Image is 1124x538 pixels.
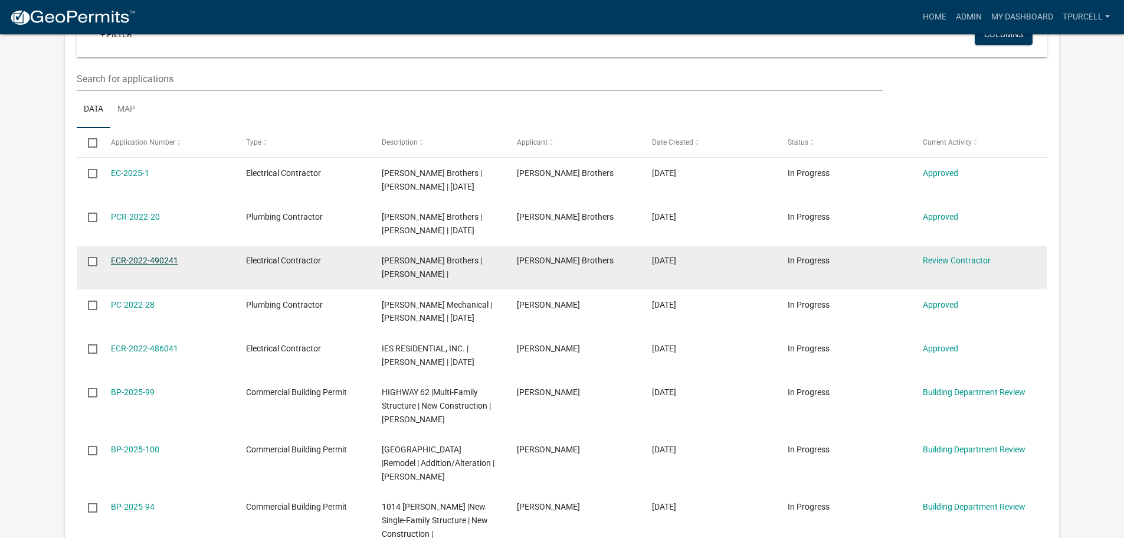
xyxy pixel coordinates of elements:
[382,212,482,235] span: Peterman Brothers | Brian Mears | 01/01/2026
[788,300,830,309] span: In Progress
[111,212,160,221] a: PCR-2022-20
[382,300,492,323] span: Koch Mechanical | Deanna Jackson | 05/01/2026
[975,24,1033,45] button: Columns
[246,387,347,397] span: Commercial Building Permit
[788,256,830,265] span: In Progress
[246,502,347,511] span: Commercial Building Permit
[517,256,614,265] span: Peterman Brothers
[77,128,99,156] datatable-header-cell: Select
[246,168,321,178] span: Electrical Contractor
[111,138,175,146] span: Application Number
[652,502,676,511] span: 07/11/2025
[951,6,987,28] a: Admin
[788,138,808,146] span: Status
[110,91,142,129] a: Map
[923,168,958,178] a: Approved
[111,502,155,511] a: BP-2025-94
[652,256,676,265] span: 10/09/2025
[652,168,676,178] span: 10/10/2025
[923,138,972,146] span: Current Activity
[652,138,693,146] span: Date Created
[91,24,142,45] a: + Filter
[923,212,958,221] a: Approved
[652,445,676,454] span: 09/22/2025
[246,300,323,309] span: Plumbing Contractor
[923,502,1025,511] a: Building Department Review
[517,445,580,454] span: Richard Bowman
[517,300,580,309] span: Deanna Jackson
[1058,6,1115,28] a: Tpurcell
[370,128,505,156] datatable-header-cell: Description
[788,344,830,353] span: In Progress
[788,212,830,221] span: In Progress
[918,6,951,28] a: Home
[641,128,776,156] datatable-header-cell: Date Created
[111,300,155,309] a: PC-2022-28
[235,128,370,156] datatable-header-cell: Type
[506,128,641,156] datatable-header-cell: Applicant
[100,128,235,156] datatable-header-cell: Application Number
[923,445,1025,454] a: Building Department Review
[246,445,347,454] span: Commercial Building Permit
[246,212,323,221] span: Plumbing Contractor
[923,344,958,353] a: Approved
[923,256,991,265] a: Review Contractor
[788,387,830,397] span: In Progress
[517,387,580,397] span: Andrea Kirkpatrick
[77,91,110,129] a: Data
[912,128,1047,156] datatable-header-cell: Current Activity
[923,387,1025,397] a: Building Department Review
[652,300,676,309] span: 10/03/2025
[382,387,491,424] span: HIGHWAY 62 |Multi-Family Structure | New Construction | Andrea Kirkpatrick
[788,445,830,454] span: In Progress
[517,168,614,178] span: Peterman Brothers
[111,168,149,178] a: EC-2025-1
[382,168,482,191] span: Peterman Brothers | Brian Mears | 01/01/2026
[652,344,676,353] span: 09/30/2025
[111,445,159,454] a: BP-2025-100
[246,344,321,353] span: Electrical Contractor
[652,387,676,397] span: 09/30/2025
[517,212,614,221] span: Peterman Brothers
[517,502,580,511] span: Emily Estes
[111,387,155,397] a: BP-2025-99
[652,212,676,221] span: 10/09/2025
[382,256,482,279] span: Peterman Brothers | Brian Mears |
[517,138,548,146] span: Applicant
[788,168,830,178] span: In Progress
[111,344,178,353] a: ECR-2022-486041
[788,502,830,511] span: In Progress
[382,344,474,367] span: IES RESIDENTIAL, INC. | Babak Noory | 12/31/2025
[77,67,882,91] input: Search for applications
[987,6,1058,28] a: My Dashboard
[246,256,321,265] span: Electrical Contractor
[517,344,580,353] span: Babak Noory
[246,138,261,146] span: Type
[382,138,418,146] span: Description
[923,300,958,309] a: Approved
[111,256,178,265] a: ECR-2022-490241
[382,445,494,481] span: MONROE STREET |Remodel | Addition/Alteration | Richard Bowman
[776,128,912,156] datatable-header-cell: Status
